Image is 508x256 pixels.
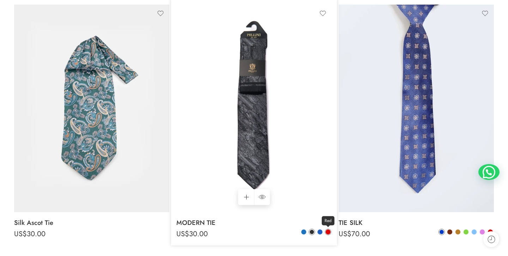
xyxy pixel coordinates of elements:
a: Red [487,229,494,235]
span: US$ [339,229,351,239]
a: Light Blue [471,229,477,235]
a: TIE SILK [339,216,494,230]
span: US$ [176,229,189,239]
span: Red [322,216,334,226]
bdi: 30.00 [14,229,46,239]
a: Brown [447,229,453,235]
a: Light Pink [479,229,485,235]
bdi: 70.00 [339,229,370,239]
a: Select options for “MODERN TIE” [238,189,254,205]
a: Green [463,229,469,235]
bdi: 30.00 [176,229,208,239]
a: Silk Ascot Tie [14,216,169,230]
a: Red [325,229,331,235]
span: US$ [14,229,27,239]
a: Camel [455,229,461,235]
a: MODERN TIE [176,216,332,230]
